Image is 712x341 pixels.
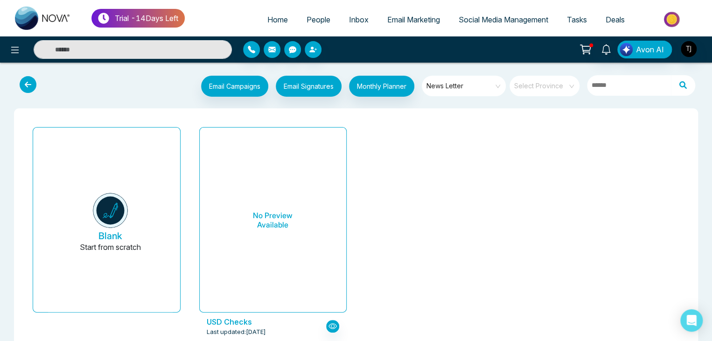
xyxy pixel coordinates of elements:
a: Monthly Planner [342,76,414,99]
span: Inbox [349,15,369,24]
img: Nova CRM Logo [15,7,71,30]
a: Email Marketing [378,11,449,28]
span: Social Media Management [459,15,548,24]
a: Email Campaigns [194,81,268,90]
button: Monthly Planner [349,76,414,97]
button: Email Signatures [276,76,342,97]
p: USD Checks [207,316,326,327]
button: Email Campaigns [201,76,268,97]
span: People [307,15,330,24]
button: BlankStart from scratch [48,135,173,312]
h5: Blank [98,230,122,242]
a: Tasks [558,11,596,28]
h6: No Preview Available [211,135,335,305]
button: Avon AI [617,41,672,58]
a: Email Signatures [268,76,342,99]
span: Home [267,15,288,24]
span: Tasks [567,15,587,24]
p: Start from scratch [80,242,141,264]
a: Deals [596,11,634,28]
img: User Avatar [681,41,697,57]
span: News Letter [426,79,503,93]
span: Avon AI [636,44,664,55]
span: Email Marketing [387,15,440,24]
div: Open Intercom Messenger [680,309,703,332]
a: Inbox [340,11,378,28]
a: People [297,11,340,28]
span: Deals [606,15,625,24]
img: Market-place.gif [639,9,706,30]
span: Last updated: [DATE] [207,327,266,337]
a: Home [258,11,297,28]
img: Lead Flow [620,43,633,56]
img: novacrm [93,193,128,228]
p: Trial - 14 Days Left [115,13,178,24]
a: Social Media Management [449,11,558,28]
